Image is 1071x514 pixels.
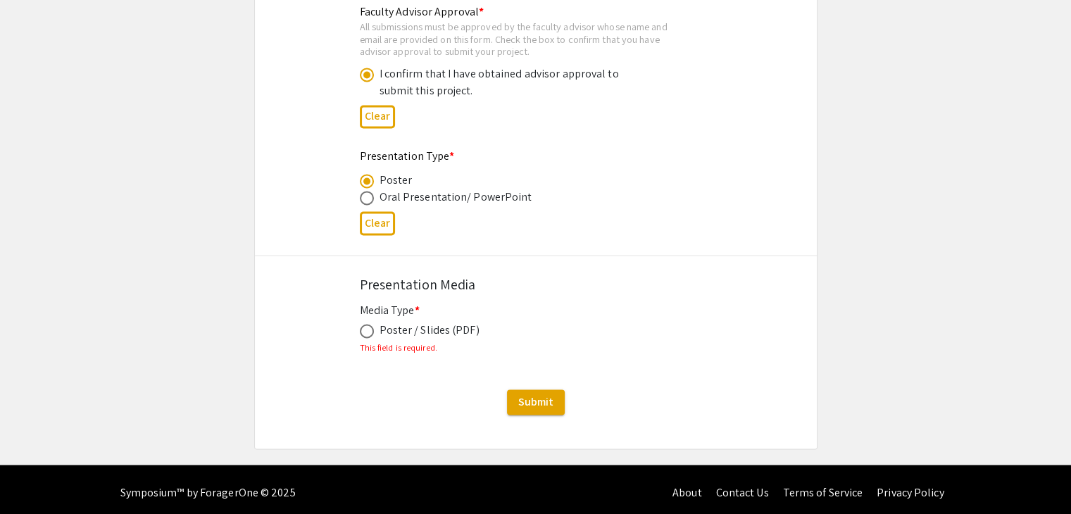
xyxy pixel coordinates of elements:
a: Privacy Policy [877,485,944,500]
a: Contact Us [715,485,768,500]
button: Clear [360,105,395,128]
mat-label: Faculty Advisor Approval [360,4,484,19]
a: Terms of Service [782,485,863,500]
button: Submit [507,389,565,415]
iframe: Chat [11,451,60,503]
div: Poster [380,172,413,189]
a: About [672,485,702,500]
small: This field is required. [360,341,437,353]
button: Clear [360,211,395,234]
mat-label: Presentation Type [360,149,455,163]
div: I confirm that I have obtained advisor approval to submit this project. [380,65,626,99]
div: Oral Presentation/ PowerPoint [380,189,532,206]
div: All submissions must be approved by the faculty advisor whose name and email are provided on this... [360,20,689,58]
span: Submit [518,394,553,409]
mat-label: Media Type [360,303,420,318]
div: Poster / Slides (PDF) [380,322,480,339]
div: Presentation Media [360,274,712,295]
